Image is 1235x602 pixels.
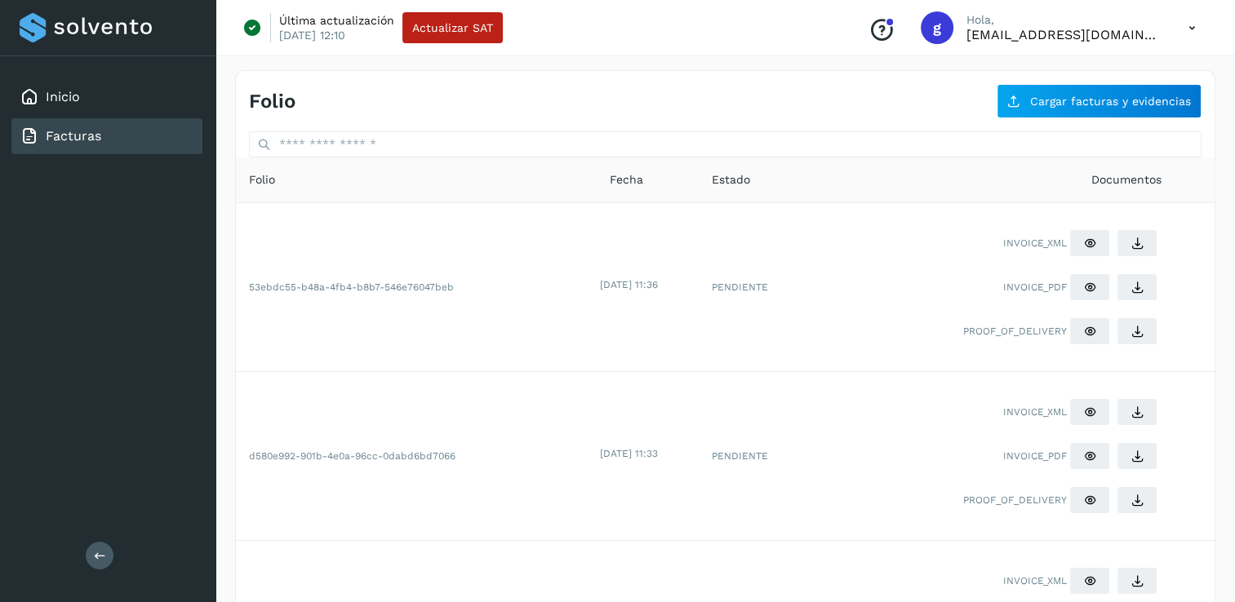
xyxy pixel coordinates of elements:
span: Folio [249,171,275,188]
p: gcervantes@transportesteb.com [966,27,1162,42]
button: Cargar facturas y evidencias [997,84,1202,118]
span: INVOICE_PDF [1002,280,1066,294]
div: [DATE] 11:36 [599,277,695,292]
span: Fecha [609,171,642,188]
a: Facturas [46,128,101,144]
p: [DATE] 12:10 [279,28,345,42]
span: PROOF_OF_DELIVERY [962,493,1066,507]
a: Inicio [46,89,80,104]
span: INVOICE_PDF [1002,449,1066,463]
div: [DATE] 11:33 [599,446,695,461]
span: INVOICE_XML [1002,236,1066,250]
td: PENDIENTE [699,203,826,372]
span: Cargar facturas y evidencias [1030,95,1191,107]
button: Actualizar SAT [402,12,503,43]
td: d580e992-901b-4e0a-96cc-0dabd6bd7066 [236,372,596,541]
p: Última actualización [279,13,394,28]
span: Actualizar SAT [412,22,493,33]
td: PENDIENTE [699,372,826,541]
span: Documentos [1091,171,1161,188]
span: INVOICE_XML [1002,573,1066,588]
div: Facturas [11,118,202,154]
p: Hola, [966,13,1162,27]
h4: Folio [249,90,295,113]
span: Estado [712,171,750,188]
td: 53ebdc55-b48a-4fb4-b8b7-546e76047beb [236,203,596,372]
div: Inicio [11,79,202,115]
span: PROOF_OF_DELIVERY [962,324,1066,339]
span: INVOICE_XML [1002,405,1066,419]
